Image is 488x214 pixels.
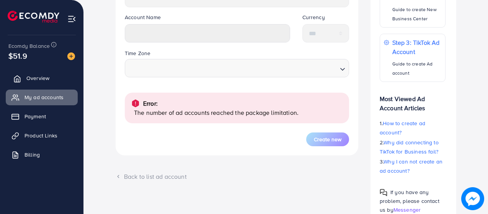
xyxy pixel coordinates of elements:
[6,109,78,124] a: Payment
[134,108,343,117] p: The number of ad accounts reached the package limitation.
[314,136,341,143] span: Create new
[24,93,64,101] span: My ad accounts
[393,206,421,214] span: Messenger
[306,132,349,146] button: Create new
[6,147,78,162] a: Billing
[380,138,446,156] p: 2.
[143,99,158,108] p: Error:
[128,61,337,75] input: Search for option
[6,90,78,105] a: My ad accounts
[67,15,76,23] img: menu
[131,99,140,108] img: alert
[6,70,78,86] a: Overview
[125,13,290,24] legend: Account Name
[8,50,27,61] span: $51.9
[380,88,446,113] p: Most Viewed Ad Account Articles
[8,42,50,50] span: Ecomdy Balance
[67,52,75,60] img: image
[125,59,349,77] div: Search for option
[125,49,150,57] label: Time Zone
[380,189,387,196] img: Popup guide
[8,11,59,23] img: logo
[116,172,358,181] div: Back to list ad account
[461,187,484,210] img: image
[26,74,49,82] span: Overview
[6,128,78,143] a: Product Links
[380,119,425,136] span: How to create ad account?
[380,157,446,175] p: 3.
[392,5,441,23] p: Guide to create New Business Center
[380,119,446,137] p: 1.
[302,13,349,24] legend: Currency
[24,151,40,158] span: Billing
[392,38,441,56] p: Step 3: TikTok Ad Account
[24,113,46,120] span: Payment
[24,132,57,139] span: Product Links
[380,139,439,155] span: Why did connecting to TikTok for Business fail?
[380,158,442,175] span: Why I can not create an ad account?
[392,59,441,78] p: Guide to create Ad account
[380,188,439,214] span: If you have any problem, please contact us by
